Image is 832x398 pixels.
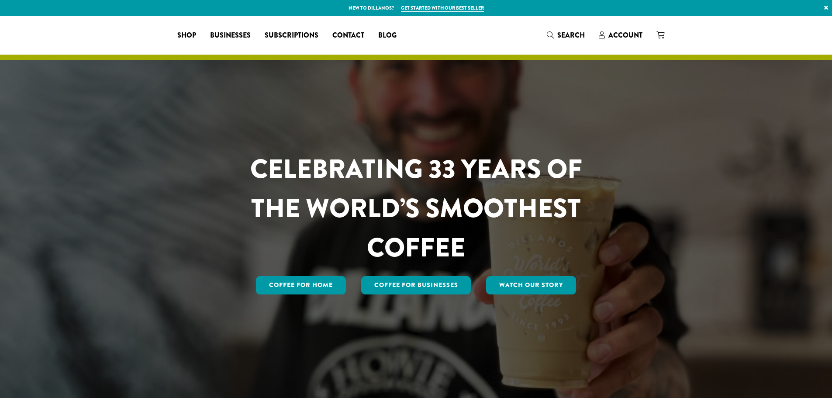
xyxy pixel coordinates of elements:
span: Shop [177,30,196,41]
span: Search [557,30,585,40]
span: Account [608,30,642,40]
a: Shop [170,28,203,42]
span: Businesses [210,30,251,41]
a: Watch Our Story [486,276,576,294]
span: Blog [378,30,397,41]
span: Subscriptions [265,30,318,41]
a: Search [540,28,592,42]
a: Coffee for Home [256,276,346,294]
span: Contact [332,30,364,41]
h1: CELEBRATING 33 YEARS OF THE WORLD’S SMOOTHEST COFFEE [224,149,608,267]
a: Get started with our best seller [401,4,484,12]
a: Coffee For Businesses [361,276,471,294]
